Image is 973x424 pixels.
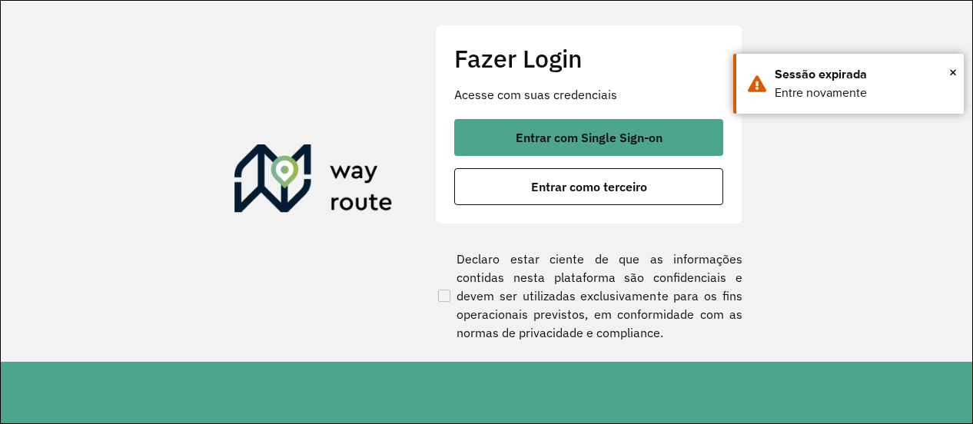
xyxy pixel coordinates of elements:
[454,85,723,104] p: Acesse com suas credenciais
[949,61,957,84] button: Close
[775,84,952,102] div: Entre novamente
[454,168,723,205] button: button
[949,61,957,84] span: ×
[775,65,952,84] div: Sessão expirada
[531,181,647,193] span: Entrar como terceiro
[454,119,723,156] button: button
[234,144,393,218] img: Roteirizador AmbevTech
[516,131,663,144] span: Entrar com Single Sign-on
[435,250,742,342] label: Declaro estar ciente de que as informações contidas nesta plataforma são confidenciais e devem se...
[454,44,723,73] h2: Fazer Login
